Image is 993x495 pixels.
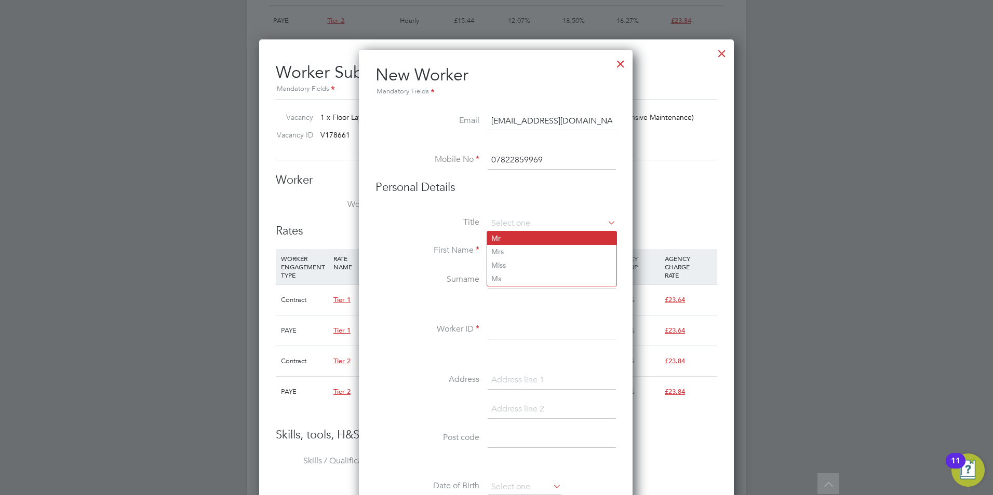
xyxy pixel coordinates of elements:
[487,258,616,272] li: Miss
[276,456,380,466] label: Skills / Qualifications
[278,249,331,284] div: WORKER ENGAGEMENT TYPE
[276,173,717,188] h3: Worker
[662,249,715,284] div: AGENCY CHARGE RATE
[278,346,331,376] div: Contract
[488,216,616,231] input: Select one
[951,453,985,487] button: Open Resource Center, 11 new notifications
[951,461,960,474] div: 11
[331,249,400,276] div: RATE NAME
[278,285,331,315] div: Contract
[276,199,380,210] label: Worker
[375,64,616,98] h2: New Worker
[375,432,479,443] label: Post code
[320,130,350,140] span: V178661
[333,326,351,335] span: Tier 1
[276,224,717,239] h3: Rates
[488,371,616,390] input: Address line 1
[375,274,479,285] label: Surname
[610,249,662,276] div: AGENCY MARKUP
[488,479,561,495] input: Select one
[278,377,331,407] div: PAYE
[665,295,685,304] span: £23.64
[272,113,313,122] label: Vacancy
[375,217,479,228] label: Title
[665,326,685,335] span: £23.64
[487,245,616,258] li: Mrs
[375,115,479,126] label: Email
[320,113,381,122] span: 1 x Floor Layer BC
[487,272,616,285] li: Ms
[487,231,616,245] li: Mr
[276,84,717,95] div: Mandatory Fields
[375,324,479,335] label: Worker ID
[665,387,685,396] span: £23.84
[278,315,331,346] div: PAYE
[333,356,351,365] span: Tier 2
[665,356,685,365] span: £23.84
[375,480,479,491] label: Date of Birth
[375,180,616,195] h3: Personal Details
[333,387,351,396] span: Tier 2
[276,428,717,443] h3: Skills, tools, H&S
[375,245,479,256] label: First Name
[276,54,717,95] h2: Worker Submission
[333,295,351,304] span: Tier 1
[375,154,479,165] label: Mobile No
[272,130,313,140] label: Vacancy ID
[488,400,616,419] input: Address line 2
[375,374,479,385] label: Address
[375,86,616,98] div: Mandatory Fields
